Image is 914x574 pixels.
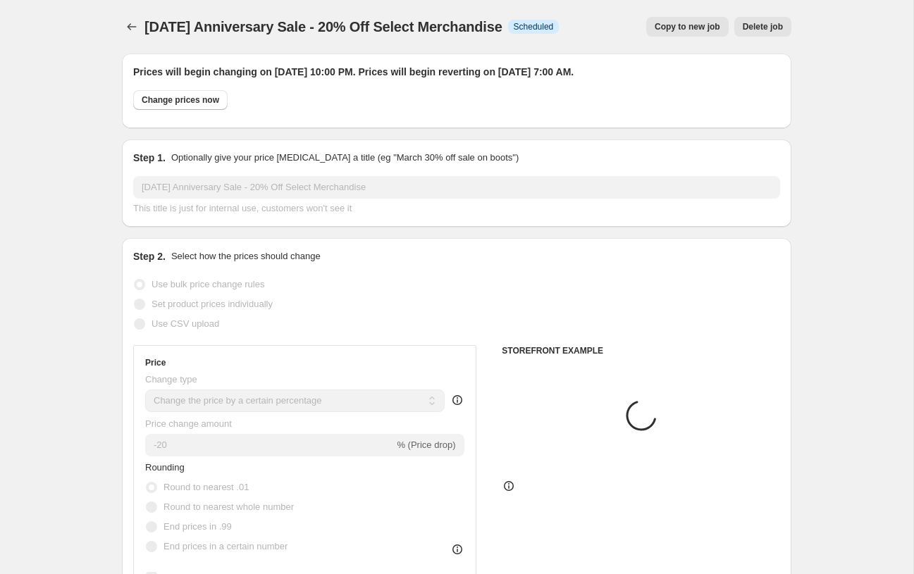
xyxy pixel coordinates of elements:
span: Change type [145,374,197,385]
div: help [450,393,464,407]
span: Copy to new job [655,21,720,32]
span: Use bulk price change rules [152,279,264,289]
h2: Prices will begin changing on [DATE] 10:00 PM. Prices will begin reverting on [DATE] 7:00 AM. [133,65,780,79]
button: Copy to new job [646,17,729,37]
span: Set product prices individually [152,299,273,309]
button: Delete job [734,17,791,37]
p: Select how the prices should change [171,249,321,263]
span: End prices in .99 [163,521,232,532]
button: Price change jobs [122,17,142,37]
h2: Step 2. [133,249,166,263]
p: Optionally give your price [MEDICAL_DATA] a title (eg "March 30% off sale on boots") [171,151,519,165]
button: Change prices now [133,90,228,110]
span: Price change amount [145,418,232,429]
span: Round to nearest whole number [163,501,294,512]
span: Scheduled [514,21,554,32]
h3: Price [145,357,166,368]
span: Use CSV upload [152,318,219,329]
span: Delete job [743,21,783,32]
span: [DATE] Anniversary Sale - 20% Off Select Merchandise [144,19,502,35]
span: % (Price drop) [397,439,455,450]
span: Change prices now [142,94,219,106]
h6: STOREFRONT EXAMPLE [502,345,780,356]
span: End prices in a certain number [163,541,288,551]
input: 30% off holiday sale [133,176,780,199]
span: Rounding [145,462,185,473]
h2: Step 1. [133,151,166,165]
span: Round to nearest .01 [163,482,249,492]
span: This title is just for internal use, customers won't see it [133,203,352,213]
input: -15 [145,434,394,456]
